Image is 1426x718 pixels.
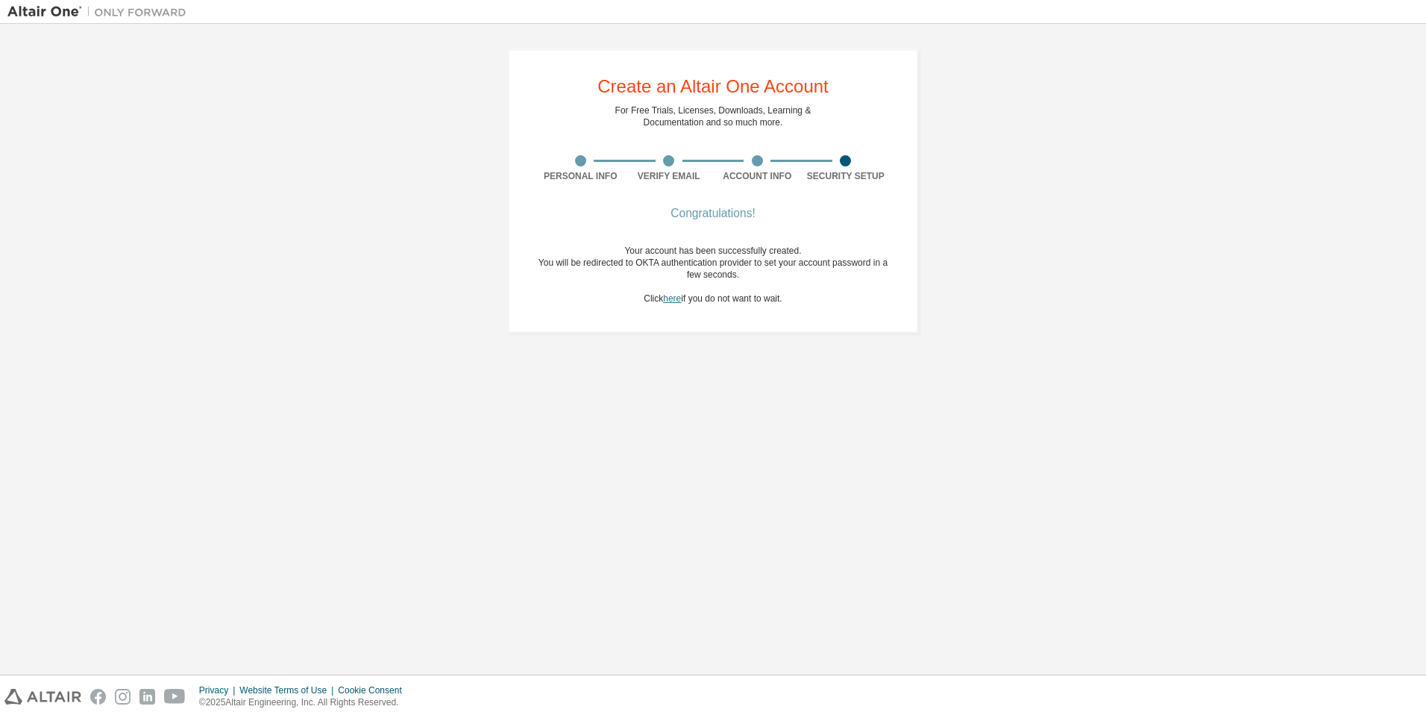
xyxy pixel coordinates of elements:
[338,684,410,696] div: Cookie Consent
[625,170,714,182] div: Verify Email
[536,209,890,218] div: Congratulations!
[663,293,681,304] a: here
[713,170,802,182] div: Account Info
[199,696,411,709] p: © 2025 Altair Engineering, Inc. All Rights Reserved.
[90,689,106,705] img: facebook.svg
[536,245,890,305] div: Click if you do not want to wait.
[115,689,131,705] img: instagram.svg
[615,104,811,128] div: For Free Trials, Licenses, Downloads, Learning & Documentation and so much more.
[536,257,890,281] div: You will be redirected to OKTA authentication provider to set your account password in a few seco...
[164,689,186,705] img: youtube.svg
[4,689,81,705] img: altair_logo.svg
[199,684,239,696] div: Privacy
[536,245,890,257] div: Your account has been successfully created.
[802,170,891,182] div: Security Setup
[239,684,338,696] div: Website Terms of Use
[7,4,194,19] img: Altair One
[139,689,155,705] img: linkedin.svg
[597,78,829,96] div: Create an Altair One Account
[536,170,625,182] div: Personal Info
